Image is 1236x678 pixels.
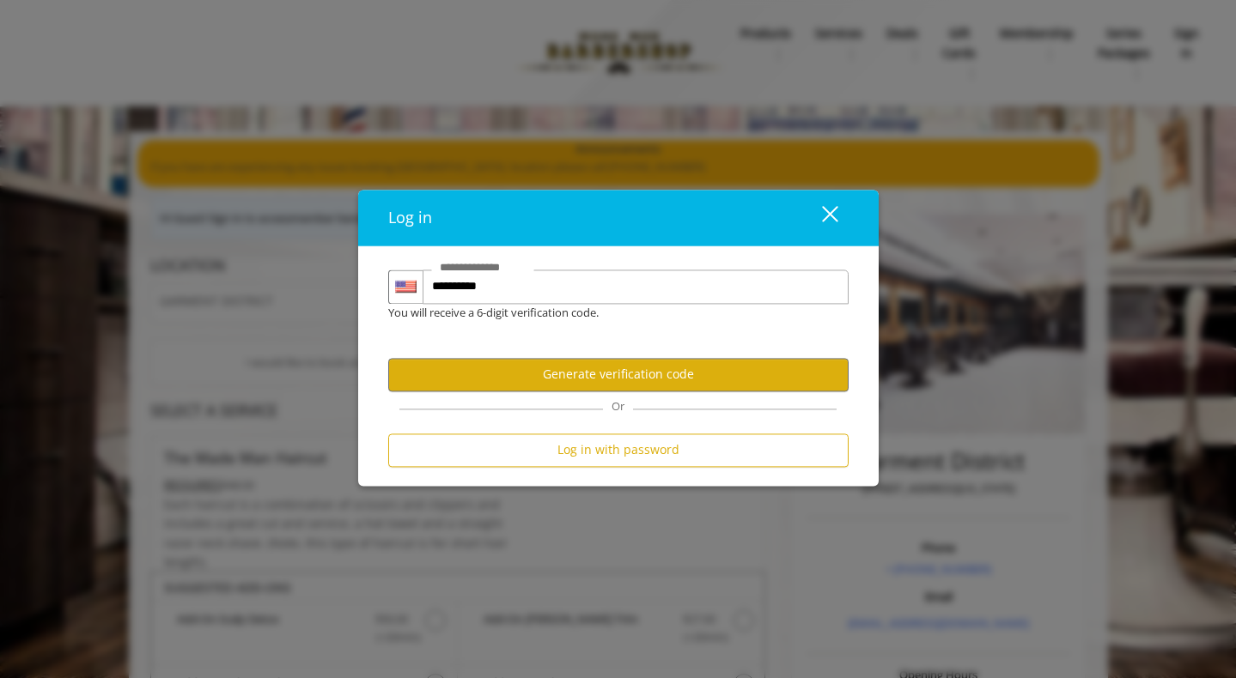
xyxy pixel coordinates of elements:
div: You will receive a 6-digit verification code. [375,304,836,322]
span: Or [603,398,633,414]
div: close dialog [802,205,837,231]
button: Log in with password [388,433,849,467]
span: Log in [388,207,432,227]
button: Generate verification code [388,358,849,391]
div: Country [388,269,423,304]
button: close dialog [790,200,849,235]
